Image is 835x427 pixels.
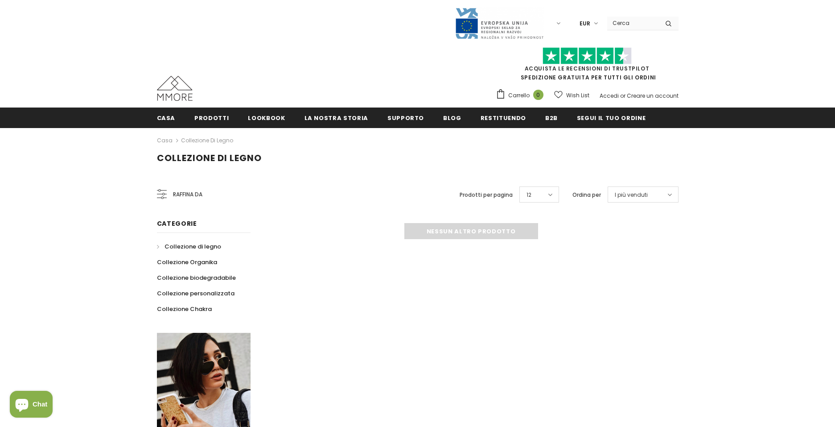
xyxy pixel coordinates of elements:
[7,391,55,420] inbox-online-store-chat: Shopify online store chat
[157,286,234,301] a: Collezione personalizzata
[615,191,648,199] span: I più venduti
[157,254,217,270] a: Collezione Organika
[387,114,424,122] span: supporto
[460,191,513,199] label: Prodotti per pagina
[481,108,526,128] a: Restituendo
[157,305,212,313] span: Collezione Chakra
[157,152,262,164] span: Collezione di legno
[157,114,176,122] span: Casa
[387,108,424,128] a: supporto
[496,89,548,102] a: Carrello 0
[572,191,601,199] label: Ordina per
[157,258,217,266] span: Collezione Organika
[194,114,229,122] span: Prodotti
[304,114,368,122] span: La nostra storia
[181,137,233,144] a: Collezione di legno
[627,92,679,99] a: Creare un account
[157,76,193,101] img: Casi MMORE
[443,108,461,128] a: Blog
[533,90,543,100] span: 0
[577,114,646,122] span: Segui il tuo ordine
[455,19,544,27] a: Javni Razpis
[157,301,212,317] a: Collezione Chakra
[481,114,526,122] span: Restituendo
[496,51,679,81] span: SPEDIZIONE GRATUITA PER TUTTI GLI ORDINI
[566,91,589,100] span: Wish List
[545,108,558,128] a: B2B
[157,219,197,228] span: Categorie
[580,19,590,28] span: EUR
[157,108,176,128] a: Casa
[527,191,531,199] span: 12
[525,65,650,72] a: Acquista le recensioni di TrustPilot
[157,274,236,282] span: Collezione biodegradabile
[157,135,173,146] a: Casa
[157,289,234,298] span: Collezione personalizzata
[157,270,236,286] a: Collezione biodegradabile
[600,92,619,99] a: Accedi
[173,190,202,199] span: Raffina da
[157,239,221,254] a: Collezione di legno
[304,108,368,128] a: La nostra storia
[455,7,544,40] img: Javni Razpis
[620,92,625,99] span: or
[607,17,658,29] input: Search Site
[248,108,285,128] a: Lookbook
[545,114,558,122] span: B2B
[508,91,530,100] span: Carrello
[443,114,461,122] span: Blog
[554,87,589,103] a: Wish List
[248,114,285,122] span: Lookbook
[543,47,632,65] img: Fidati di Pilot Stars
[165,242,221,251] span: Collezione di legno
[577,108,646,128] a: Segui il tuo ordine
[194,108,229,128] a: Prodotti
